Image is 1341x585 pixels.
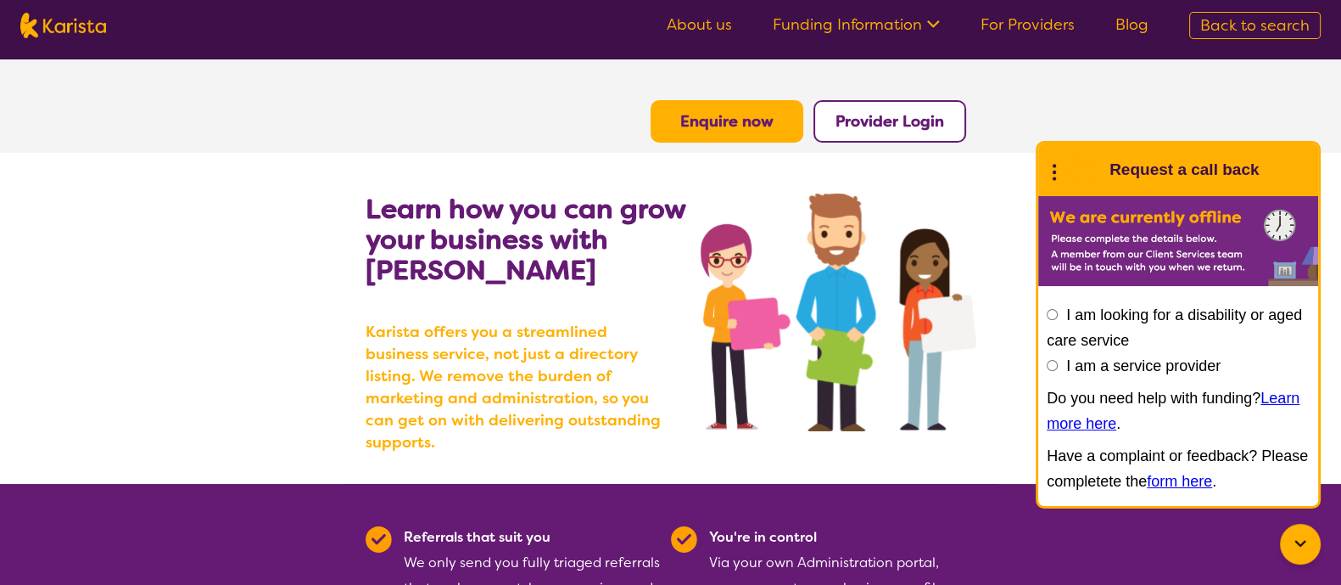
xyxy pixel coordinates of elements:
[773,14,940,35] a: Funding Information
[1047,307,1302,349] label: I am looking for a disability or aged care service
[709,528,817,546] b: You're in control
[981,14,1075,35] a: For Providers
[680,111,774,132] a: Enquire now
[651,100,803,143] button: Enquire now
[1147,473,1212,490] a: form here
[701,194,975,431] img: grow your business with Karista
[671,526,697,553] img: Tick
[1066,357,1221,374] label: I am a service provider
[1200,15,1310,36] span: Back to search
[1065,153,1099,187] img: Karista
[404,528,550,546] b: Referrals that suit you
[1047,385,1310,436] p: Do you need help with funding? .
[1115,14,1148,35] a: Blog
[366,526,392,553] img: Tick
[667,14,732,35] a: About us
[20,13,106,38] img: Karista logo
[366,191,685,288] b: Learn how you can grow your business with [PERSON_NAME]
[1038,196,1318,286] img: Karista offline chat form to request call back
[835,111,944,132] a: Provider Login
[813,100,966,143] button: Provider Login
[1109,157,1259,183] h1: Request a call back
[366,321,671,453] b: Karista offers you a streamlined business service, not just a directory listing. We remove the bu...
[1047,443,1310,494] p: Have a complaint or feedback? Please completete the .
[1189,12,1321,39] a: Back to search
